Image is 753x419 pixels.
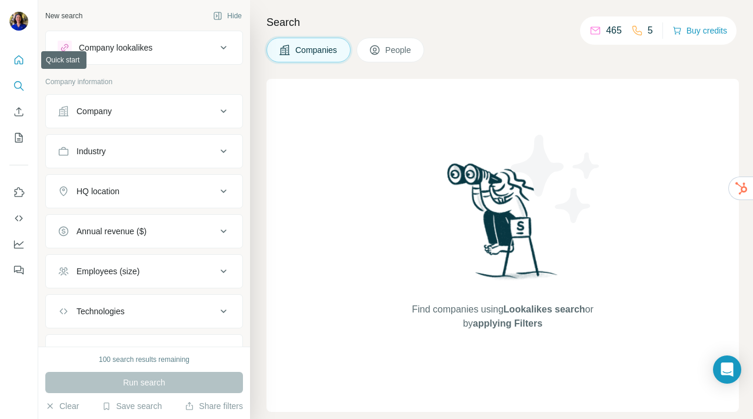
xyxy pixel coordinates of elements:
button: Dashboard [9,234,28,255]
button: Feedback [9,260,28,281]
button: Use Surfe on LinkedIn [9,182,28,203]
p: 5 [648,24,653,38]
p: 465 [606,24,622,38]
span: Companies [295,44,338,56]
button: Company lookalikes [46,34,242,62]
button: Buy credits [672,22,727,39]
div: New search [45,11,82,21]
button: Enrich CSV [9,101,28,122]
p: Company information [45,77,243,87]
div: Industry [76,145,106,157]
span: People [385,44,412,56]
h4: Search [266,14,739,31]
button: Share filters [185,400,243,412]
button: My lists [9,127,28,148]
div: Technologies [76,305,125,317]
button: Search [9,75,28,97]
button: HQ location [46,177,242,205]
img: Surfe Illustration - Woman searching with binoculars [442,160,564,291]
button: Keywords [46,337,242,365]
div: 100 search results remaining [99,354,189,365]
button: Use Surfe API [9,208,28,229]
img: Avatar [9,12,28,31]
div: Open Intercom Messenger [713,355,741,384]
button: Employees (size) [46,257,242,285]
button: Industry [46,137,242,165]
span: Find companies using or by [408,302,597,331]
img: Surfe Illustration - Stars [503,126,609,232]
div: Company [76,105,112,117]
button: Save search [102,400,162,412]
button: Clear [45,400,79,412]
div: Annual revenue ($) [76,225,146,237]
div: Keywords [76,345,112,357]
button: Company [46,97,242,125]
div: Employees (size) [76,265,139,277]
span: Lookalikes search [504,304,585,314]
div: Company lookalikes [79,42,152,54]
div: HQ location [76,185,119,197]
button: Hide [205,7,250,25]
span: applying Filters [473,318,542,328]
button: Quick start [9,49,28,71]
button: Technologies [46,297,242,325]
button: Annual revenue ($) [46,217,242,245]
